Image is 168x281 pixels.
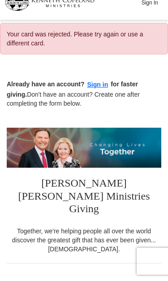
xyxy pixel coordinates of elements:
[85,80,111,90] button: Sign in
[7,227,161,254] div: Together, we're helping people all over the world discover the greatest gift that has ever been g...
[7,80,138,98] strong: Already have an account? for faster giving.
[7,168,161,227] h3: [PERSON_NAME] [PERSON_NAME] Ministries Giving
[7,80,161,108] p: Don't have an account? Create one after completing the form below.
